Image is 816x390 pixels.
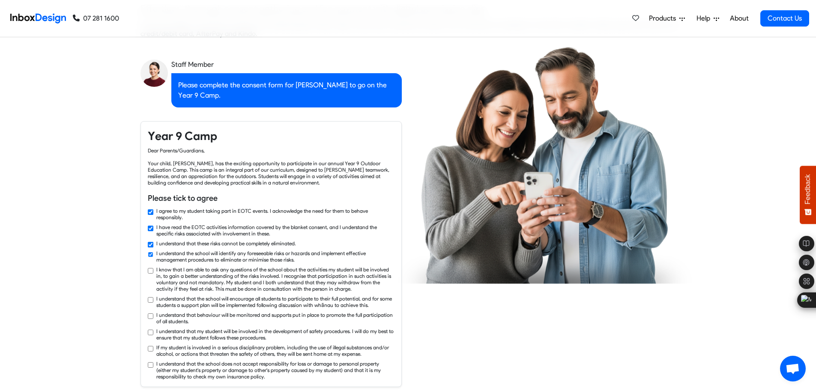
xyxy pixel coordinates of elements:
[171,73,402,107] div: Please complete the consent form for [PERSON_NAME] to go on the Year 9 Camp.
[804,174,812,204] span: Feedback
[140,60,168,87] img: staff_avatar.png
[800,166,816,224] button: Feedback - Show survey
[780,356,806,381] a: Open chat
[156,295,395,308] label: I understand that the school will encourage all students to participate to their full potential, ...
[156,250,395,263] label: I understand the school will identify any foreseeable risks or hazards and implement effective ma...
[156,360,395,380] label: I understand that the school does not accept responsibility for loss or damage to personal proper...
[727,10,751,27] a: About
[649,13,679,24] span: Products
[156,224,395,237] label: I have read the EOTC activities information covered by the blanket consent, and I understand the ...
[156,208,395,220] label: I agree to my student taking part in EOTC events. I acknowledge the need for them to behave respo...
[693,10,723,27] a: Help
[156,344,395,357] label: If my student is involved in a serious disciplinary problem, including the use of illegal substan...
[760,10,809,27] a: Contact Us
[156,240,296,247] label: I understand that these risks cannot be completely eliminated.
[148,193,395,204] h6: Please tick to agree
[696,13,714,24] span: Help
[156,328,395,341] label: I understand that my student will be involved in the development of safety procedures. I will do ...
[156,312,395,325] label: I understand that behaviour will be monitored and supports put in place to promote the full parti...
[398,46,692,283] img: parents_using_phone.png
[148,147,395,186] div: Dear Parents/Guardians, Your child, [PERSON_NAME], has the exciting opportunity to participate in...
[646,10,688,27] a: Products
[148,128,395,144] h4: Year 9 Camp
[171,60,402,70] div: Staff Member
[156,266,395,292] label: I know that I am able to ask any questions of the school about the activities my student will be ...
[73,13,119,24] a: 07 281 1600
